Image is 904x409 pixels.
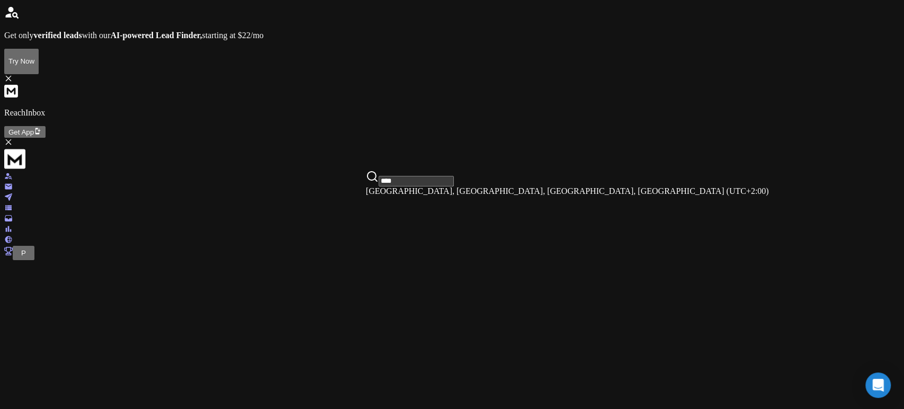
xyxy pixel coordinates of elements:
button: Get App [4,126,46,138]
div: Open Intercom Messenger [865,372,891,398]
strong: verified leads [34,31,82,40]
button: P [17,247,30,259]
strong: AI-powered Lead Finder, [110,31,202,40]
button: Try Now [4,49,39,74]
span: P [21,249,26,257]
p: Try Now [8,57,34,65]
p: Get only with our starting at $22/mo [4,31,900,40]
button: P [13,246,34,260]
div: [GEOGRAPHIC_DATA], [GEOGRAPHIC_DATA], [GEOGRAPHIC_DATA], [GEOGRAPHIC_DATA] (UTC+2:00) [366,186,769,196]
img: logo [4,148,25,170]
p: ReachInbox [4,108,900,118]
